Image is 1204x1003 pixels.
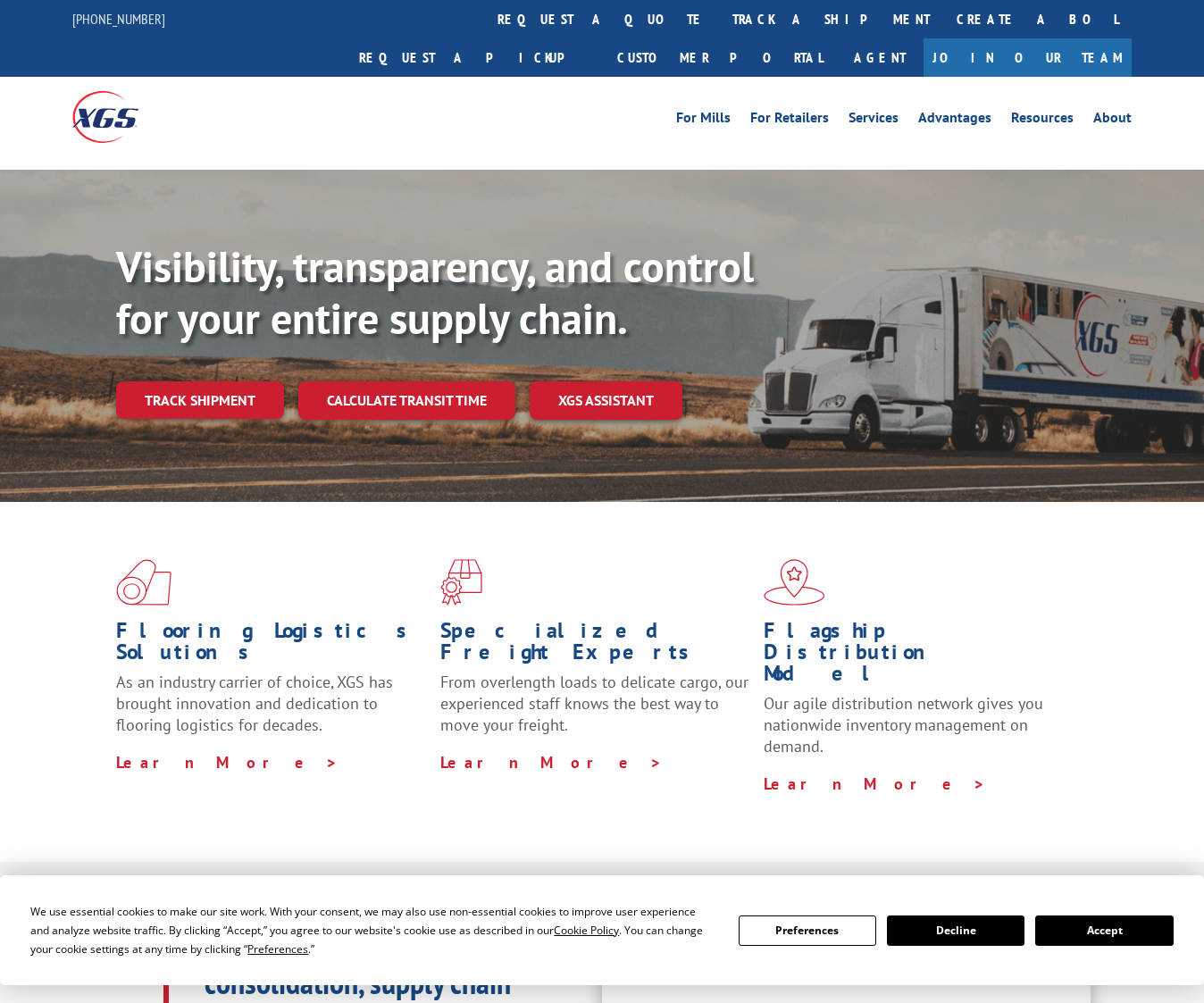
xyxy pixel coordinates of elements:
[750,111,829,130] a: For Retailers
[1035,915,1173,946] button: Accept
[739,915,876,946] button: Preferences
[924,38,1132,77] a: Join Our Team
[116,381,284,419] a: Track shipment
[1011,111,1074,130] a: Resources
[849,111,899,130] a: Services
[676,111,731,130] a: For Mills
[440,620,751,672] h1: Specialized Freight Experts
[116,238,754,346] b: Visibility, transparency, and control for your entire supply chain.
[764,559,825,606] img: xgs-icon-flagship-distribution-model-red
[247,941,308,957] span: Preferences
[72,10,165,28] a: [PHONE_NUMBER]
[764,620,1074,693] h1: Flagship Distribution Model
[116,672,393,735] span: As an industry carrier of choice, XGS has brought innovation and dedication to flooring logistics...
[1093,111,1132,130] a: About
[116,620,427,672] h1: Flooring Logistics Solutions
[440,559,482,606] img: xgs-icon-focused-on-flooring-red
[298,381,515,420] a: Calculate transit time
[30,902,716,958] div: We use essential cookies to make our site work. With your consent, we may also use non-essential ...
[530,381,682,420] a: XGS ASSISTANT
[764,773,986,794] a: Learn More >
[440,752,663,773] a: Learn More >
[554,923,619,938] span: Cookie Policy
[764,693,1043,756] span: Our agile distribution network gives you nationwide inventory management on demand.
[116,752,339,773] a: Learn More >
[440,672,751,751] p: From overlength loads to delicate cargo, our experienced staff knows the best way to move your fr...
[836,38,924,77] a: Agent
[346,38,604,77] a: Request a pickup
[887,915,1024,946] button: Decline
[604,38,836,77] a: Customer Portal
[918,111,991,130] a: Advantages
[116,559,171,606] img: xgs-icon-total-supply-chain-intelligence-red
